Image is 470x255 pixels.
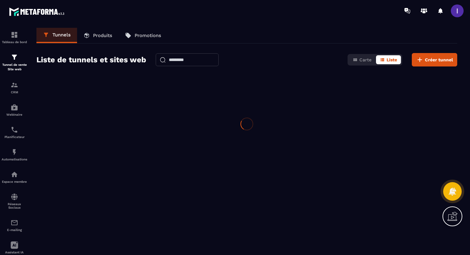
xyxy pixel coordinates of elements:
p: Promotions [135,33,161,38]
img: automations [11,104,18,111]
img: automations [11,171,18,178]
p: Assistant IA [2,251,27,254]
button: Liste [376,55,401,64]
img: email [11,219,18,227]
button: Carte [349,55,375,64]
img: logo [9,6,67,18]
p: Webinaire [2,113,27,116]
img: social-network [11,193,18,201]
p: Tunnel de vente Site web [2,63,27,72]
p: Automatisations [2,158,27,161]
p: Planificateur [2,135,27,139]
a: automationsautomationsWebinaire [2,99,27,121]
img: formation [11,81,18,89]
a: social-networksocial-networkRéseaux Sociaux [2,188,27,214]
a: formationformationTableau de bord [2,26,27,49]
a: emailemailE-mailing [2,214,27,236]
a: automationsautomationsEspace membre [2,166,27,188]
a: automationsautomationsAutomatisations [2,143,27,166]
a: Promotions [119,28,168,43]
button: Créer tunnel [412,53,457,66]
a: Produits [77,28,119,43]
p: E-mailing [2,228,27,232]
img: formation [11,31,18,39]
a: Tunnels [36,28,77,43]
a: formationformationCRM [2,76,27,99]
a: schedulerschedulerPlanificateur [2,121,27,143]
span: Liste [387,57,397,62]
span: Carte [359,57,372,62]
p: Espace membre [2,180,27,183]
p: Réseaux Sociaux [2,202,27,209]
p: Tableau de bord [2,40,27,44]
h2: Liste de tunnels et sites web [36,53,146,66]
img: automations [11,148,18,156]
p: CRM [2,90,27,94]
p: Tunnels [52,32,71,38]
a: formationformationTunnel de vente Site web [2,49,27,76]
span: Créer tunnel [425,57,453,63]
p: Produits [93,33,112,38]
img: formation [11,53,18,61]
img: scheduler [11,126,18,134]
